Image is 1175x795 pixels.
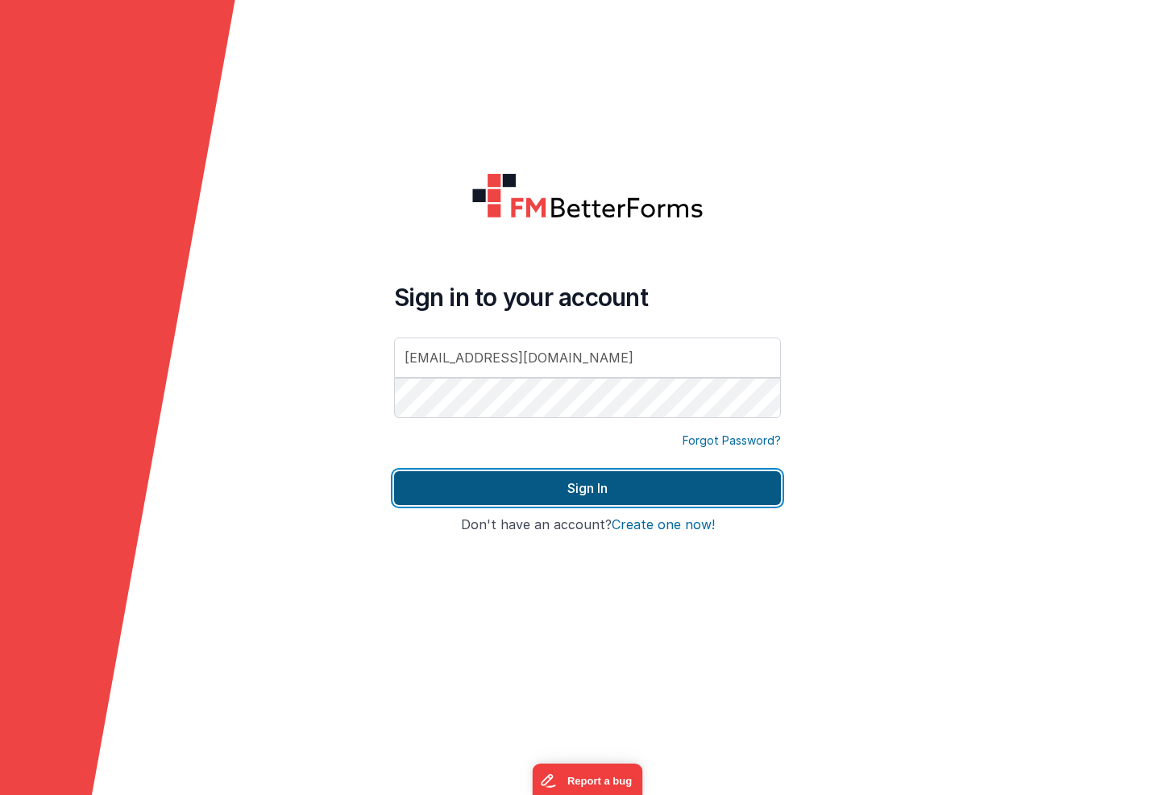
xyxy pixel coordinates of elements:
a: Forgot Password? [683,433,781,449]
button: Sign In [394,471,781,505]
input: Email Address [394,337,781,378]
button: Create one now! [612,518,715,532]
h4: Sign in to your account [394,283,781,312]
h4: Don't have an account? [394,518,781,532]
